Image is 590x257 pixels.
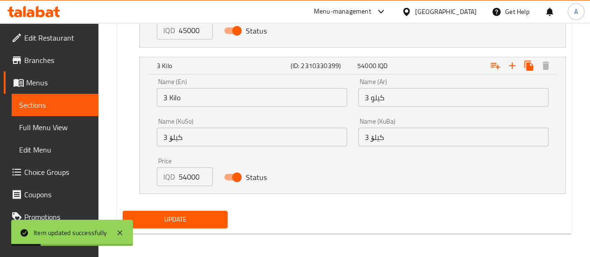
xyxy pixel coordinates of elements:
[130,214,221,225] span: Update
[19,99,91,111] span: Sections
[140,57,565,74] div: Expand
[357,60,376,72] span: 54000
[4,71,98,94] a: Menus
[157,88,347,107] input: Enter name En
[521,57,537,74] button: Clone new choice
[179,21,213,40] input: Please enter price
[157,128,347,146] input: Enter name KuSo
[291,61,354,70] h5: (ID: 2310330399)
[415,7,477,17] div: [GEOGRAPHIC_DATA]
[487,57,504,74] button: Add choice group
[24,167,91,178] span: Choice Groups
[314,6,371,17] div: Menu-management
[4,49,98,71] a: Branches
[26,77,91,88] span: Menus
[574,7,578,17] span: A
[246,25,267,36] span: Status
[34,228,107,238] div: Item updated successfully
[12,116,98,139] a: Full Menu View
[4,228,98,250] a: Menu disclaimer
[163,171,175,182] p: IQD
[358,128,548,146] input: Enter name KuBa
[24,55,91,66] span: Branches
[4,27,98,49] a: Edit Restaurant
[24,189,91,200] span: Coupons
[12,139,98,161] a: Edit Menu
[358,88,548,107] input: Enter name Ar
[24,32,91,43] span: Edit Restaurant
[163,25,175,36] p: IQD
[157,61,287,70] h5: 3 Kilo
[4,206,98,228] a: Promotions
[123,211,228,228] button: Update
[12,94,98,116] a: Sections
[504,57,521,74] button: Add new choice
[378,60,388,72] span: IQD
[19,144,91,155] span: Edit Menu
[19,122,91,133] span: Full Menu View
[24,211,91,222] span: Promotions
[179,167,213,186] input: Please enter price
[4,183,98,206] a: Coupons
[537,57,554,74] button: Delete 3 Kilo
[246,172,267,183] span: Status
[4,161,98,183] a: Choice Groups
